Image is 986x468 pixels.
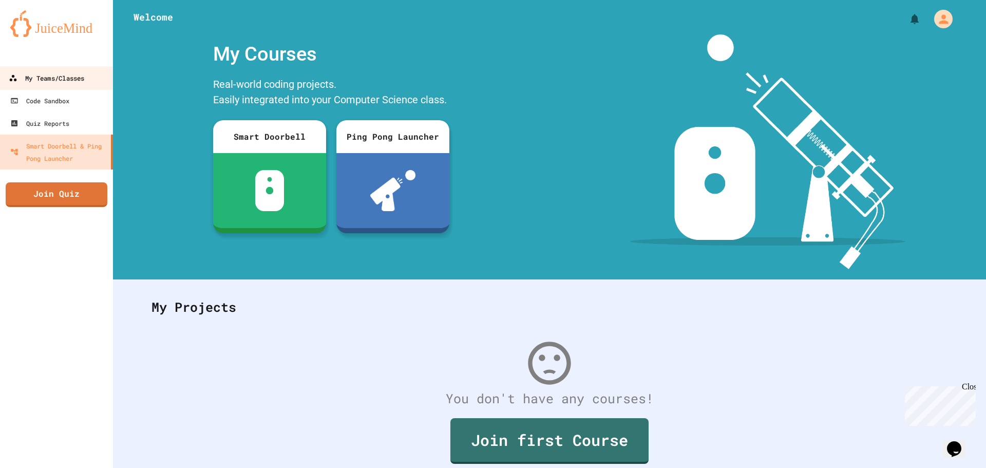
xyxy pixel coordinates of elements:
[6,182,107,207] a: Join Quiz
[141,389,958,408] div: You don't have any courses!
[943,427,976,458] iframe: chat widget
[10,95,69,107] div: Code Sandbox
[336,120,449,153] div: Ping Pong Launcher
[370,170,416,211] img: ppl-with-ball.png
[630,34,905,269] img: banner-image-my-projects.png
[208,34,454,74] div: My Courses
[10,117,69,129] div: Quiz Reports
[901,382,976,426] iframe: chat widget
[889,10,923,28] div: My Notifications
[10,140,107,164] div: Smart Doorbell & Ping Pong Launcher
[213,120,326,153] div: Smart Doorbell
[208,74,454,113] div: Real-world coding projects. Easily integrated into your Computer Science class.
[450,418,649,464] a: Join first Course
[255,170,285,211] img: sdb-white.svg
[10,10,103,37] img: logo-orange.svg
[4,4,71,65] div: Chat with us now!Close
[141,287,958,327] div: My Projects
[923,7,955,31] div: My Account
[9,72,84,85] div: My Teams/Classes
